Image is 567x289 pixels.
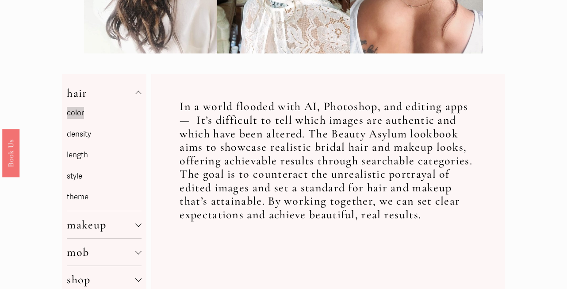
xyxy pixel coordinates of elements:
[67,150,88,160] a: length
[67,108,84,118] a: color
[67,86,135,100] span: hair
[180,100,477,221] h2: In a world flooded with AI, Photoshop, and editing apps— It’s difficult to tell which images are ...
[67,107,84,119] mark: color
[67,245,135,259] span: mob
[67,80,142,106] button: hair
[67,211,142,238] button: makeup
[67,273,135,286] span: shop
[67,192,88,202] a: theme
[67,129,91,139] a: density
[2,129,19,177] a: Book Us
[67,106,142,211] div: hair
[67,171,82,181] a: style
[67,239,142,266] button: mob
[67,218,135,232] span: makeup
